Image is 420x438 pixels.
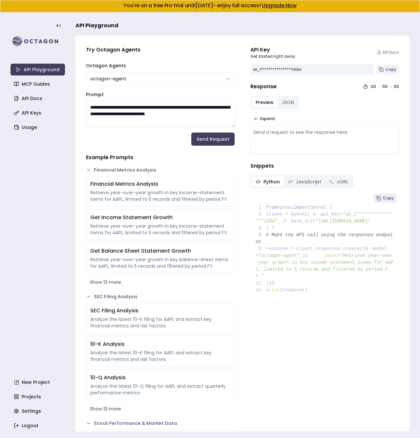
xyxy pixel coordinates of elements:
[278,219,280,224] span: ,
[300,253,302,258] span: ,
[11,391,66,403] a: Projects
[86,167,235,173] button: Financial Metrics Analysis
[258,253,300,258] span: "octagon-agent"
[363,245,373,252] span: 10
[390,84,391,89] div: :
[90,223,230,236] div: Retrieve year-over-year growth in key income-statement items for AAPL, limited to 5 records and f...
[191,133,235,146] button: Send Request
[250,114,277,123] button: Expand
[90,189,230,202] div: Retrieve year-over-year growth in key income-statement items for AAPL, limited to 5 records and f...
[11,107,66,119] a: API Keys
[90,349,230,363] div: Analyze the latest 10-K filing for AAPL and extract key financial metrics and risk factors.
[376,65,399,74] button: Copy
[256,287,266,294] span: 14
[6,3,414,8] h5: You're on a free Pro trial until [DATE] - enjoy full access!
[256,225,266,232] span: 6
[310,205,326,210] span: OpenAI
[86,62,126,69] label: Octagon Agents
[310,211,321,218] span: 4
[320,212,342,217] span: api_key=
[266,287,280,293] span: print
[11,420,66,431] a: Logout
[262,2,297,9] a: Upgrade Now
[256,245,266,252] span: 9
[10,35,65,48] img: logo-rect-yK7x_WSZ.svg
[260,116,275,121] span: Expand
[371,84,376,89] div: 00
[10,64,65,75] a: API Playground
[90,340,230,348] div: 10-K Analysis
[256,232,266,239] span: 8
[281,218,291,225] span: 5
[90,374,230,382] div: 10-Q Analysis
[90,307,230,315] div: SEC Filing Analysis
[382,84,388,89] div: 00
[11,93,66,104] a: API Docs
[291,219,316,224] span: base_url=
[86,293,235,300] button: SEC Filing Analysis
[269,280,279,287] span: 13
[86,91,104,98] label: Prompt
[86,154,235,161] h4: Example Prompts
[11,121,66,133] a: Usage
[296,178,321,185] span: JavaScript
[269,225,279,232] span: 7
[379,84,380,89] div: :
[250,46,295,54] div: API Key
[324,253,338,258] span: input
[86,403,235,415] button: Show 13 more
[280,287,307,293] span: (response)
[11,376,66,388] a: New Project
[256,212,310,217] span: client = OpenAI(
[250,162,399,170] h4: Snippets
[256,211,266,218] span: 3
[277,205,293,210] span: openai
[253,129,396,136] div: Send a request to see the response here.
[90,214,230,221] div: Get Income Statement Growth
[90,180,230,188] div: Financial Metrics Analysis
[256,280,266,287] span: 12
[266,205,277,210] span: from
[316,219,371,224] span: "[URL][DOMAIN_NAME]"
[303,252,313,259] span: 11
[338,253,340,258] span: =
[326,204,337,211] span: 2
[252,97,278,108] button: Preview
[377,50,399,55] a: API Docs
[294,205,310,210] span: import
[11,405,66,417] a: Settings
[86,420,235,427] button: Stock Performance & Market Data
[90,316,230,329] div: Analyze the latest 10-K filing for AAPL and extract key financial metrics and risk factors.
[256,204,266,211] span: 1
[263,178,280,185] span: Python
[75,22,118,30] span: API Playground
[256,232,393,244] span: # Make the API call using the responses endpoint
[90,256,230,269] div: Retrieve year-over-year growth in key balance-sheet items for AAPL, limited to 5 records and filt...
[337,178,348,185] span: cURL
[256,281,269,286] span: )
[86,276,235,288] button: Show 13 more
[90,247,230,255] div: Get Balance Sheet Statement Growth
[386,67,396,72] span: Copy
[256,246,363,251] span: response = client.responses.create(
[250,54,295,59] p: Get started right away
[256,225,269,231] span: )
[11,78,66,90] a: MCP Guides
[383,196,394,201] span: Copy
[394,84,399,89] div: 00
[90,383,230,396] div: Analyze the latest 10-Q filing for AAPL and extract quarterly performance metrics.
[86,46,235,54] h4: Try Octagon Agents
[374,194,396,203] button: Copy
[250,83,277,91] h4: Response
[278,97,298,108] button: JSON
